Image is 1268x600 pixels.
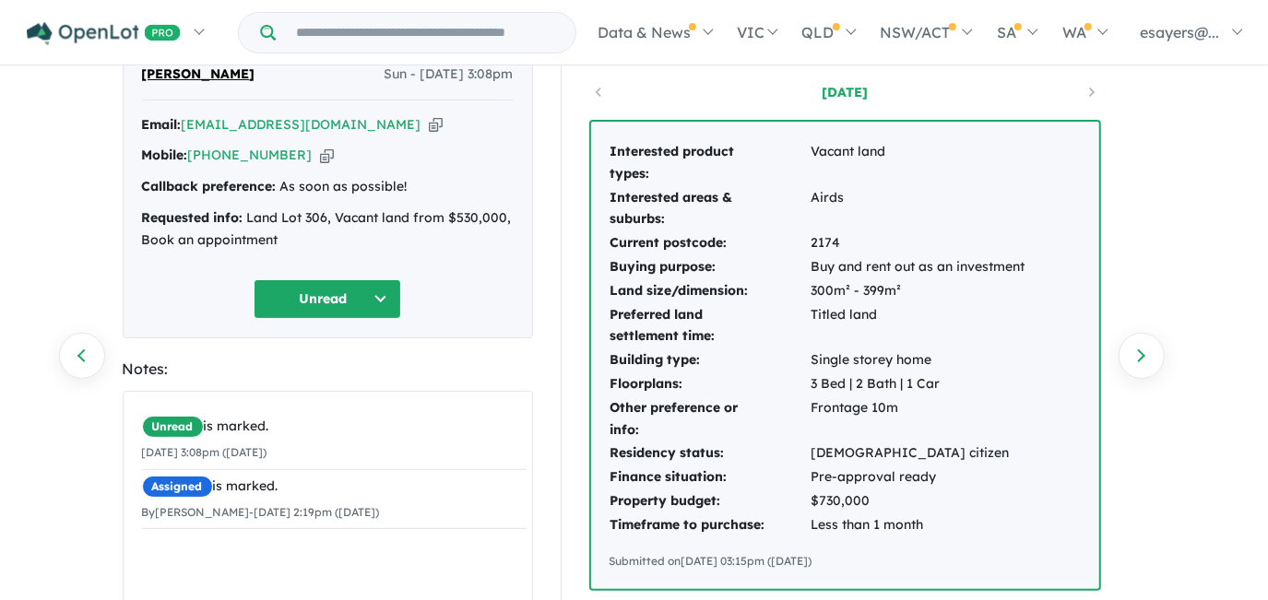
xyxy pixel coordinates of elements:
div: is marked. [142,416,527,438]
span: esayers@... [1140,23,1219,41]
div: Notes: [123,357,533,382]
td: Pre-approval ready [811,465,1026,489]
td: $730,000 [811,489,1026,513]
td: Vacant land [811,140,1026,186]
td: Residency status: [610,441,811,465]
span: Sun - [DATE] 3:08pm [385,64,514,86]
td: Less than 1 month [811,513,1026,537]
div: Land Lot 306, Vacant land from $530,000, Book an appointment [142,207,514,252]
a: [DATE] [766,83,923,101]
td: Building type: [610,348,811,372]
span: Unread [142,416,204,438]
div: Submitted on [DATE] 03:15pm ([DATE]) [610,552,1081,571]
a: [PHONE_NUMBER] [188,147,313,163]
strong: Mobile: [142,147,188,163]
span: [PERSON_NAME] [142,64,255,86]
a: [EMAIL_ADDRESS][DOMAIN_NAME] [182,116,421,133]
div: is marked. [142,476,527,498]
strong: Requested info: [142,209,243,226]
td: Other preference or info: [610,396,811,442]
td: 2174 [811,231,1026,255]
td: Interested product types: [610,140,811,186]
input: Try estate name, suburb, builder or developer [279,13,572,53]
td: 300m² - 399m² [811,279,1026,303]
button: Copy [429,115,443,135]
td: Frontage 10m [811,396,1026,442]
td: [DEMOGRAPHIC_DATA] citizen [811,441,1026,465]
span: Assigned [142,476,213,498]
td: Preferred land settlement time: [610,303,811,349]
td: Property budget: [610,489,811,513]
td: Floorplans: [610,372,811,396]
td: Titled land [811,303,1026,349]
td: Buy and rent out as an investment [811,255,1026,279]
td: Airds [811,186,1026,232]
td: Interested areas & suburbs: [610,186,811,232]
td: Single storey home [811,348,1026,372]
td: Current postcode: [610,231,811,255]
strong: Email: [142,116,182,133]
td: Buying purpose: [610,255,811,279]
img: Openlot PRO Logo White [27,22,181,45]
td: Finance situation: [610,465,811,489]
button: Unread [254,279,401,319]
button: Copy [320,146,334,165]
td: 3 Bed | 2 Bath | 1 Car [811,372,1026,396]
td: Land size/dimension: [610,279,811,303]
td: Timeframe to purchase: [610,513,811,537]
strong: Callback preference: [142,178,277,194]
small: By [PERSON_NAME] - [DATE] 2:19pm ([DATE]) [142,505,380,519]
small: [DATE] 3:08pm ([DATE]) [142,445,267,459]
div: As soon as possible! [142,176,514,198]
